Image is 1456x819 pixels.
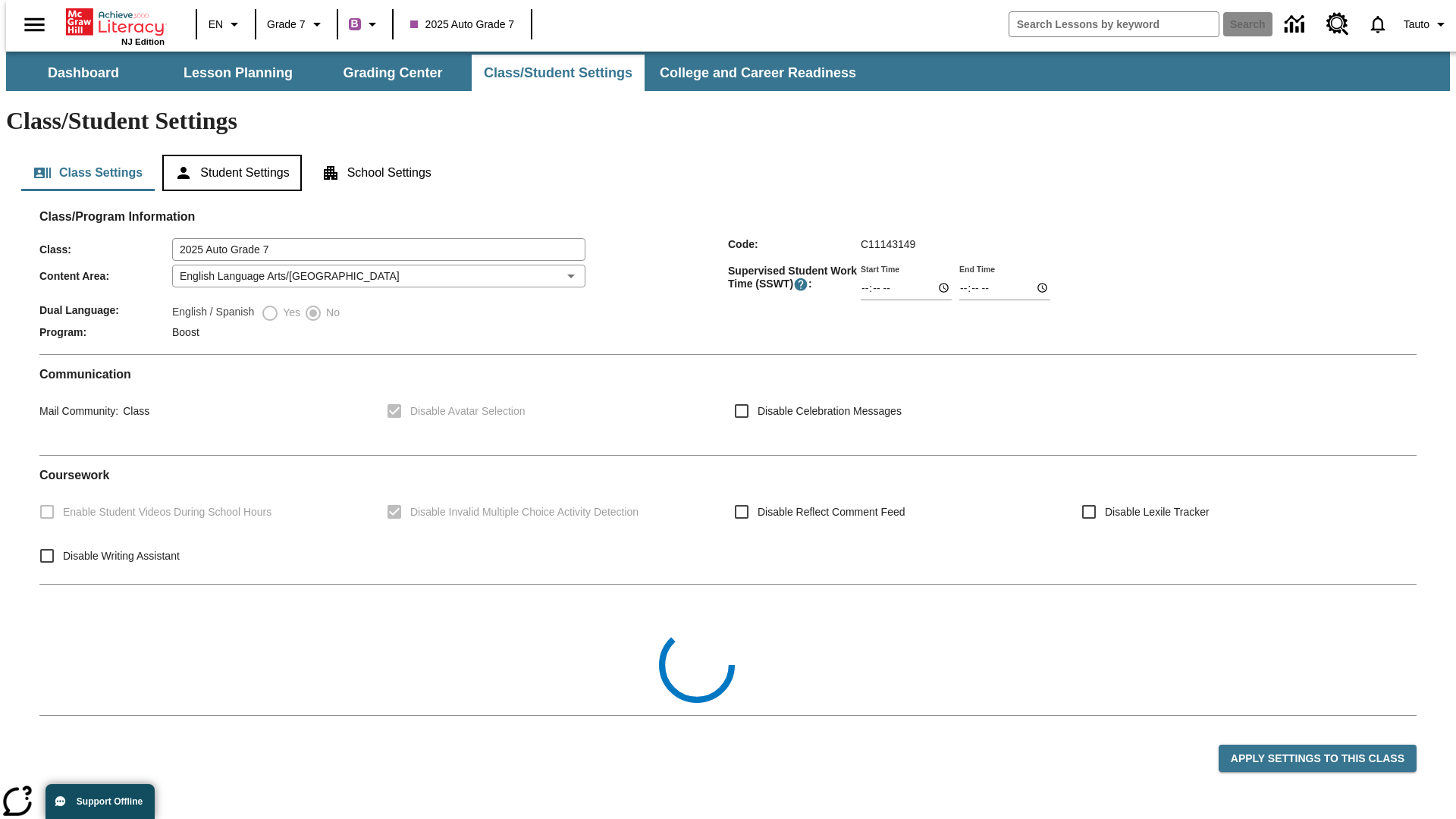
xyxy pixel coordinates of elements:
div: Coursework [39,468,1417,572]
button: Grade: Grade 7, Select a grade [261,11,332,38]
span: Class : [39,243,172,256]
div: English Language Arts/[GEOGRAPHIC_DATA] [172,265,585,287]
button: Class Settings [21,155,155,191]
span: Disable Invalid Multiple Choice Activity Detection [410,504,639,520]
span: Dual Language : [39,304,172,316]
button: College and Career Readiness [648,55,868,91]
span: Mail Community : [39,405,118,417]
div: Class Collections [39,597,1417,703]
span: Program : [39,326,172,338]
label: English / Spanish [172,304,254,322]
span: Supervised Student Work Time (SSWT) : [728,265,861,292]
h2: Communication [39,367,1417,381]
span: Disable Celebration Messages [758,403,902,419]
button: Student Settings [162,155,301,191]
span: Class [118,405,149,417]
a: Data Center [1276,4,1317,45]
span: NJ Edition [121,37,165,46]
span: Boost [172,326,199,338]
label: Start Time [861,263,899,275]
span: No [322,305,340,321]
span: Support Offline [77,796,143,807]
div: SubNavbar [6,55,870,91]
button: Supervised Student Work Time is the timeframe when students can take LevelSet and when lessons ar... [793,277,808,292]
h1: Class/Student Settings [6,107,1450,135]
button: Open side menu [12,2,57,47]
span: Content Area : [39,270,172,282]
button: Lesson Planning [162,55,314,91]
div: Class/Student Settings [21,155,1435,191]
span: Disable Reflect Comment Feed [758,504,905,520]
div: Home [66,5,165,46]
button: Language: EN, Select a language [202,11,250,38]
button: Grading Center [317,55,469,91]
span: EN [209,17,223,33]
span: Yes [279,305,300,321]
button: Dashboard [8,55,159,91]
label: End Time [959,263,995,275]
span: B [351,14,359,33]
a: Home [66,7,165,37]
h2: Course work [39,468,1417,482]
div: Communication [39,367,1417,443]
div: Class/Program Information [39,224,1417,342]
a: Resource Center, Will open in new tab [1317,4,1358,45]
span: Disable Avatar Selection [410,403,526,419]
span: Code : [728,238,861,250]
span: Grade 7 [267,17,306,33]
a: Notifications [1358,5,1398,44]
span: C11143149 [861,238,915,250]
button: Support Offline [45,784,155,819]
span: Disable Writing Assistant [63,548,180,564]
button: Class/Student Settings [472,55,645,91]
button: Boost Class color is purple. Change class color [343,11,388,38]
div: SubNavbar [6,52,1450,91]
input: Class [172,238,585,261]
button: School Settings [309,155,444,191]
span: Tauto [1404,17,1429,33]
button: Apply Settings to this Class [1219,745,1417,773]
input: search field [1009,12,1219,36]
span: 2025 Auto Grade 7 [410,17,515,33]
h2: Class/Program Information [39,209,1417,224]
button: Profile/Settings [1398,11,1456,38]
span: Enable Student Videos During School Hours [63,504,271,520]
span: Disable Lexile Tracker [1105,504,1210,520]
